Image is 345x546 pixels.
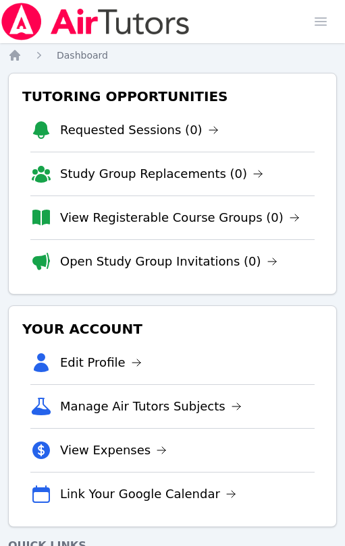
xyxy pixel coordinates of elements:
[20,317,325,341] h3: Your Account
[60,441,167,460] a: View Expenses
[60,397,242,416] a: Manage Air Tutors Subjects
[60,208,300,227] a: View Registerable Course Groups (0)
[57,49,108,62] a: Dashboard
[20,84,325,109] h3: Tutoring Opportunities
[60,121,219,140] a: Requested Sessions (0)
[57,50,108,61] span: Dashboard
[8,49,337,62] nav: Breadcrumb
[60,485,236,504] a: Link Your Google Calendar
[60,164,263,183] a: Study Group Replacements (0)
[60,252,277,271] a: Open Study Group Invitations (0)
[60,353,142,372] a: Edit Profile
